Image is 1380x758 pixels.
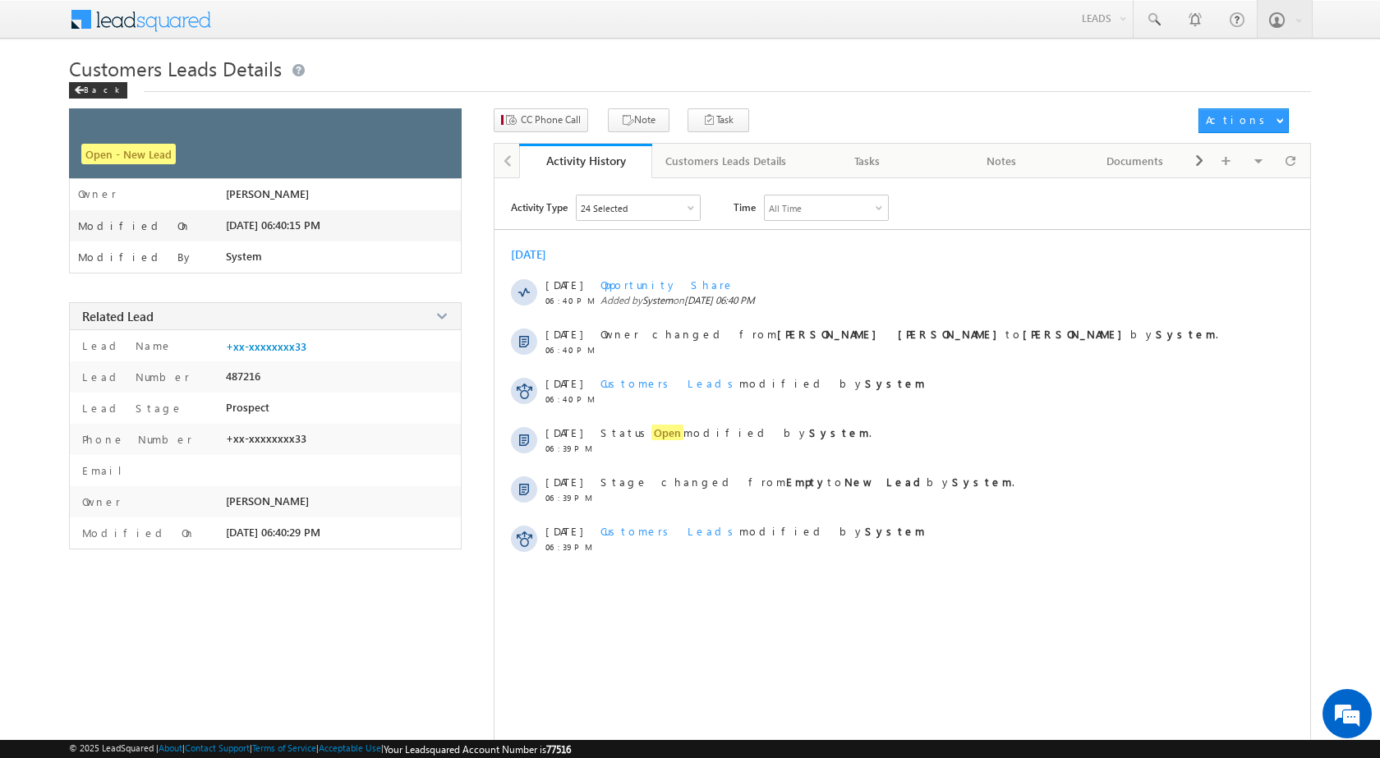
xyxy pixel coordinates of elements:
strong: [PERSON_NAME] [PERSON_NAME] [777,327,1005,341]
span: 06:39 PM [545,493,595,503]
span: [DATE] [545,475,582,489]
label: Modified On [78,526,195,540]
a: Acceptable Use [319,742,381,753]
span: [DATE] [545,278,582,292]
span: [DATE] [545,327,582,341]
strong: System [865,376,925,390]
span: Stage changed from to by . [600,475,1014,489]
strong: Empty [786,475,827,489]
a: +xx-xxxxxxxx33 [226,340,306,353]
label: Lead Stage [78,401,183,415]
div: Customers Leads Details [665,151,786,171]
span: Opportunity Share [600,278,734,292]
span: Status modified by . [600,425,872,440]
span: 06:39 PM [545,542,595,552]
div: Activity History [531,153,641,168]
div: Documents [1082,151,1188,171]
strong: System [952,475,1012,489]
span: Customers Leads [600,376,739,390]
strong: System [865,524,925,538]
div: 24 Selected [581,203,628,214]
span: [PERSON_NAME] [226,494,309,508]
span: [DATE] [545,425,582,439]
label: Owner [78,187,117,200]
div: Notes [948,151,1054,171]
button: Task [688,108,749,132]
button: CC Phone Call [494,108,588,132]
div: Tasks [814,151,920,171]
span: Activity Type [511,195,568,219]
span: Related Lead [82,308,154,324]
span: Added by on [600,294,1240,306]
span: [DATE] [545,376,582,390]
a: Contact Support [185,742,250,753]
span: modified by [600,376,925,390]
span: Time [734,195,756,219]
span: Open [651,425,683,440]
label: Lead Number [78,370,190,384]
span: © 2025 LeadSquared | | | | | [69,742,571,756]
a: Activity History [519,144,653,178]
span: 77516 [546,743,571,756]
span: Customers Leads [600,524,739,538]
div: Actions [1206,113,1271,127]
strong: [PERSON_NAME] [1023,327,1130,341]
span: CC Phone Call [521,113,581,127]
label: Email [78,463,135,477]
span: 06:40 PM [545,296,595,305]
span: Customers Leads Details [69,55,282,81]
label: Modified On [78,219,191,232]
div: Back [69,82,127,99]
span: [PERSON_NAME] [226,187,309,200]
span: 06:39 PM [545,443,595,453]
div: [DATE] [511,246,564,262]
button: Actions [1198,108,1289,133]
strong: System [809,425,869,439]
span: 06:40 PM [545,345,595,355]
label: Lead Name [78,338,172,352]
span: modified by [600,524,925,538]
a: Tasks [801,144,935,178]
div: All Time [769,203,802,214]
span: 06:40 PM [545,394,595,404]
a: Terms of Service [252,742,316,753]
strong: New Lead [844,475,927,489]
span: System [226,250,262,263]
a: About [159,742,182,753]
button: Note [608,108,669,132]
a: Customers Leads Details [652,144,801,178]
span: System [642,294,673,306]
a: Notes [935,144,1069,178]
strong: System [1156,327,1216,341]
label: Modified By [78,250,194,264]
span: Owner changed from to by . [600,327,1218,341]
span: Your Leadsquared Account Number is [384,743,571,756]
span: 487216 [226,370,260,383]
span: Open - New Lead [81,144,176,164]
a: Documents [1069,144,1203,178]
span: [DATE] 06:40 PM [684,294,755,306]
span: [DATE] [545,524,582,538]
label: Phone Number [78,432,192,446]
